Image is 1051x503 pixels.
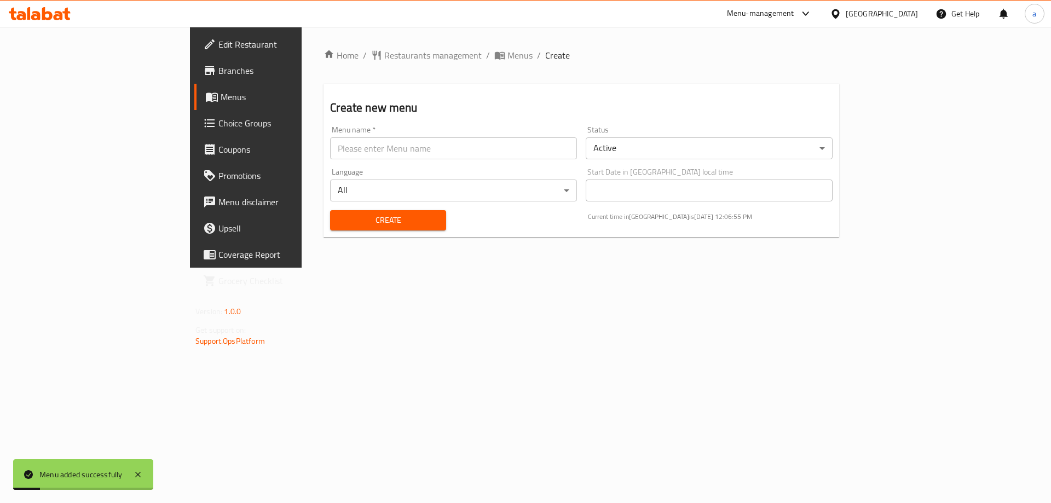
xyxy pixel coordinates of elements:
[218,248,357,261] span: Coverage Report
[195,304,222,319] span: Version:
[194,215,366,241] a: Upsell
[324,49,839,62] nav: breadcrumb
[195,334,265,348] a: Support.OpsPlatform
[195,323,246,337] span: Get support on:
[218,195,357,209] span: Menu disclaimer
[218,117,357,130] span: Choice Groups
[194,268,366,294] a: Grocery Checklist
[194,31,366,57] a: Edit Restaurant
[330,137,577,159] input: Please enter Menu name
[330,210,446,230] button: Create
[507,49,533,62] span: Menus
[194,57,366,84] a: Branches
[537,49,541,62] li: /
[727,7,794,20] div: Menu-management
[371,49,482,62] a: Restaurants management
[224,304,241,319] span: 1.0.0
[330,100,833,116] h2: Create new menu
[218,38,357,51] span: Edit Restaurant
[221,90,357,103] span: Menus
[218,222,357,235] span: Upsell
[494,49,533,62] a: Menus
[194,163,366,189] a: Promotions
[194,110,366,136] a: Choice Groups
[194,241,366,268] a: Coverage Report
[330,180,577,201] div: All
[339,213,437,227] span: Create
[486,49,490,62] li: /
[846,8,918,20] div: [GEOGRAPHIC_DATA]
[39,469,123,481] div: Menu added successfully
[586,137,833,159] div: Active
[218,169,357,182] span: Promotions
[218,274,357,287] span: Grocery Checklist
[194,189,366,215] a: Menu disclaimer
[545,49,570,62] span: Create
[1032,8,1036,20] span: a
[218,64,357,77] span: Branches
[194,84,366,110] a: Menus
[384,49,482,62] span: Restaurants management
[218,143,357,156] span: Coupons
[194,136,366,163] a: Coupons
[588,212,833,222] p: Current time in [GEOGRAPHIC_DATA] is [DATE] 12:06:55 PM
